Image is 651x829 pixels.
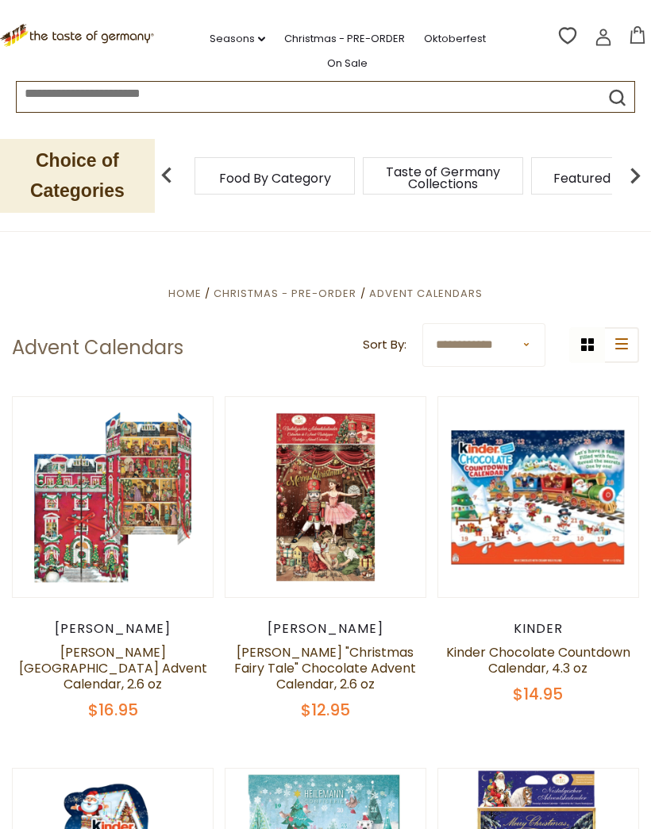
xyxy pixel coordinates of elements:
[446,643,630,677] a: Kinder Chocolate Countdown Calendar, 4.3 oz
[437,621,639,637] div: Kinder
[214,286,356,301] a: Christmas - PRE-ORDER
[438,397,638,597] img: Kinder Chocolate Countdown Calendar, 4.3 oz
[379,166,507,190] a: Taste of Germany Collections
[12,621,214,637] div: [PERSON_NAME]
[225,621,426,637] div: [PERSON_NAME]
[88,699,138,721] span: $16.95
[327,55,368,72] a: On Sale
[363,335,406,355] label: Sort By:
[19,643,207,693] a: [PERSON_NAME][GEOGRAPHIC_DATA] Advent Calendar, 2.6 oz
[210,30,265,48] a: Seasons
[369,286,483,301] a: Advent Calendars
[225,397,426,597] img: Heidel "Christmas Fairy Tale" Chocolate Advent Calendar, 2.6 oz
[424,30,486,48] a: Oktoberfest
[301,699,350,721] span: $12.95
[12,336,183,360] h1: Advent Calendars
[284,30,405,48] a: Christmas - PRE-ORDER
[219,172,331,184] a: Food By Category
[151,160,183,191] img: previous arrow
[168,286,202,301] a: Home
[513,683,563,705] span: $14.95
[234,643,416,693] a: [PERSON_NAME] "Christmas Fairy Tale" Chocolate Advent Calendar, 2.6 oz
[13,397,213,597] img: Windel Manor House Advent Calendar, 2.6 oz
[619,160,651,191] img: next arrow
